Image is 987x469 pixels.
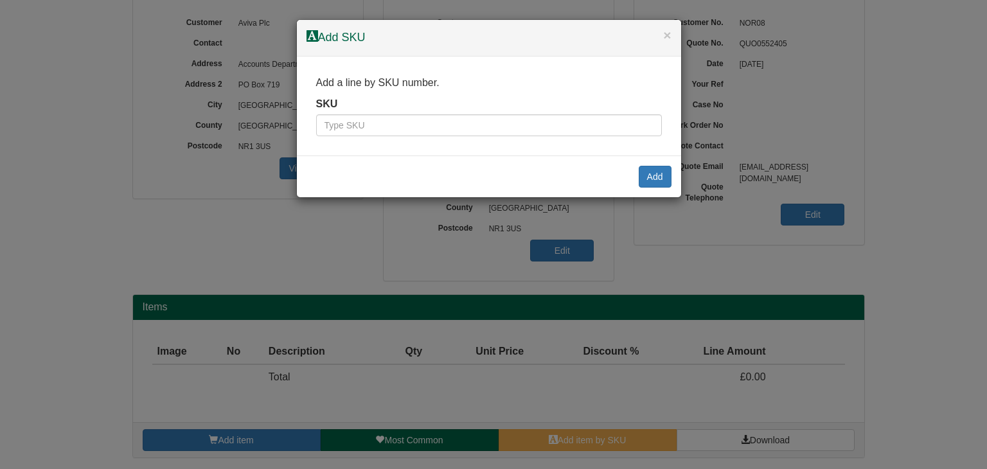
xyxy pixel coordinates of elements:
input: Type SKU [316,114,662,136]
button: Add [639,166,671,188]
label: SKU [316,97,338,112]
button: × [663,28,671,42]
h4: Add SKU [307,30,671,46]
p: Add a line by SKU number. [316,76,662,91]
